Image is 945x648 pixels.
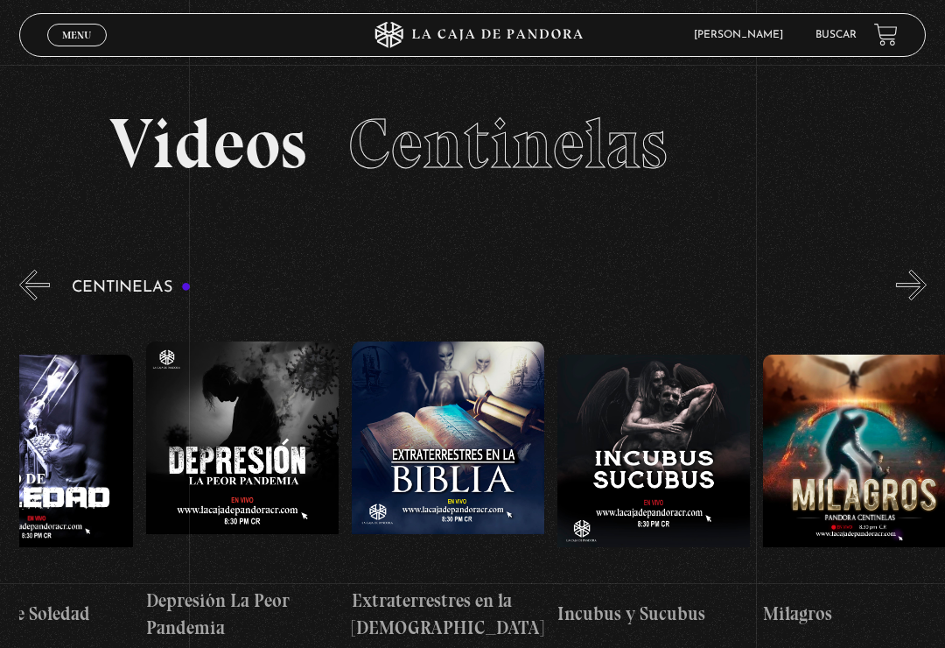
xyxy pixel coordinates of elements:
h4: Depresión La Peor Pandemia [146,587,339,642]
h4: Extraterrestres en la [DEMOGRAPHIC_DATA] [352,587,544,642]
h4: Incubus y Sucubus [557,600,750,628]
a: View your shopping cart [874,23,898,46]
button: Next [896,270,927,300]
span: Centinelas [348,102,668,186]
button: Previous [19,270,50,300]
h3: Centinelas [72,279,192,296]
span: [PERSON_NAME] [685,30,801,40]
h2: Videos [109,109,835,179]
span: Menu [62,30,91,40]
span: Cerrar [57,45,98,57]
a: Buscar [815,30,857,40]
